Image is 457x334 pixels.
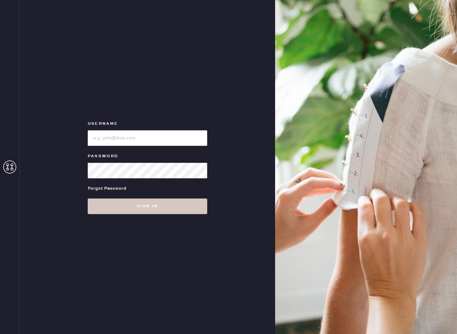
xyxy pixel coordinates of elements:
a: Forgot Password [88,178,126,199]
label: Username [88,120,207,128]
input: e.g. john@doe.com [88,130,207,146]
label: Password [88,152,207,160]
div: Forgot Password [88,185,126,192]
button: Sign in [88,199,207,214]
